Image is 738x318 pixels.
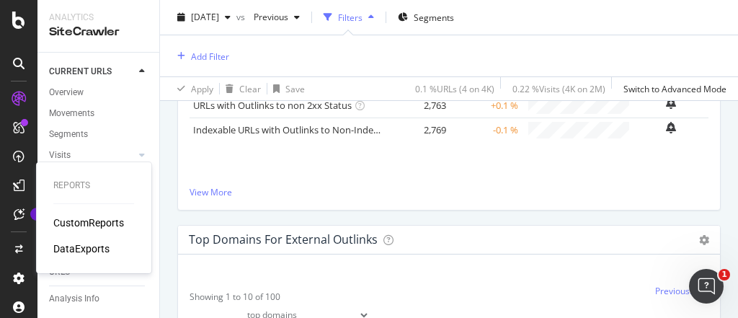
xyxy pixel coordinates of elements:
[191,82,213,94] div: Apply
[49,106,149,121] a: Movements
[392,6,460,29] button: Segments
[190,186,708,198] a: View More
[248,6,306,29] button: Previous
[193,99,352,112] a: URLs with Outlinks to non 2xx Status
[49,127,88,142] div: Segments
[655,285,690,297] a: Previous
[239,82,261,94] div: Clear
[415,82,494,94] div: 0.1 % URLs ( 4 on 4K )
[49,127,149,142] a: Segments
[267,77,305,100] button: Save
[666,122,676,133] div: bell-plus
[172,77,213,100] button: Apply
[49,148,135,163] a: Visits
[512,82,605,94] div: 0.22 % Visits ( 4K on 2M )
[450,93,522,118] td: +0.1 %
[689,269,724,304] iframe: Intercom live chat
[699,235,709,245] i: Options
[666,97,676,109] div: bell-plus
[623,82,726,94] div: Switch to Advanced Mode
[49,85,149,100] a: Overview
[190,285,280,303] div: Showing 1 to 10 of 100
[318,6,380,29] button: Filters
[53,242,110,256] a: DataExports
[49,106,94,121] div: Movements
[49,291,99,306] div: Analysis Info
[49,64,135,79] a: CURRENT URLS
[220,77,261,100] button: Clear
[248,11,288,23] span: Previous
[172,6,236,29] button: [DATE]
[189,230,378,249] h4: Top Domains for External Outlinks
[392,93,450,118] td: 2,763
[49,64,112,79] div: CURRENT URLS
[193,123,420,136] a: Indexable URLs with Outlinks to Non-Indexable URLs
[49,12,148,24] div: Analytics
[236,11,248,23] span: vs
[618,77,726,100] button: Switch to Advanced Mode
[53,180,134,192] div: Reports
[719,269,730,281] span: 1
[172,48,229,65] button: Add Filter
[338,11,363,23] div: Filters
[49,148,71,163] div: Visits
[49,85,84,100] div: Overview
[414,11,454,23] span: Segments
[392,118,450,142] td: 2,769
[49,291,149,306] a: Analysis Info
[191,11,219,23] span: 2025 Aug. 18th
[49,24,148,40] div: SiteCrawler
[191,50,229,62] div: Add Filter
[450,118,522,142] td: -0.1 %
[285,82,305,94] div: Save
[30,208,43,221] div: Tooltip anchor
[53,216,124,230] a: CustomReports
